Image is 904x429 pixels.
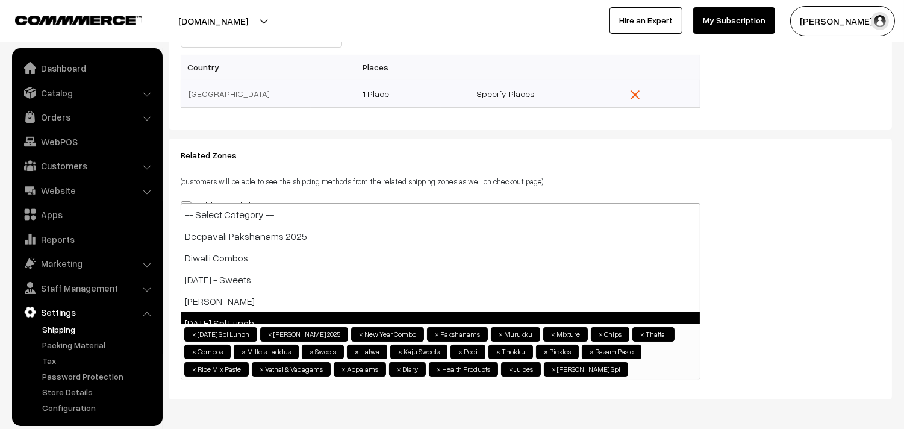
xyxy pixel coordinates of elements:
[15,12,120,27] a: COMMMERCE
[15,301,158,323] a: Settings
[552,364,556,375] span: ×
[260,327,348,342] li: Krishna Jeyanth 2025
[429,362,498,377] li: Health Products
[181,80,311,107] td: [GEOGRAPHIC_DATA]
[632,327,675,342] li: Thattai
[192,346,196,357] span: ×
[192,364,196,375] span: ×
[476,89,535,99] a: Specify Places
[363,89,389,99] a: 1 Place
[15,106,158,128] a: Orders
[491,327,540,342] li: Murukku
[15,252,158,274] a: Marketing
[15,16,142,25] img: COMMMERCE
[435,329,439,340] span: ×
[693,7,775,34] a: My Subscription
[450,345,485,359] li: Podi
[136,6,290,36] button: [DOMAIN_NAME]
[15,131,158,152] a: WebPOS
[184,327,257,342] li: Diwali Spl Lunch
[536,345,579,359] li: Pickles
[234,345,299,359] li: Millets Laddus
[351,327,424,342] li: New Year Combo
[544,346,548,357] span: ×
[509,364,513,375] span: ×
[543,327,588,342] li: Mixture
[184,345,231,359] li: Combos
[15,57,158,79] a: Dashboard
[427,327,488,342] li: Pakshanams
[39,370,158,383] a: Password Protection
[181,312,700,334] li: [DATE] Spl Lunch
[268,329,272,340] span: ×
[15,277,158,299] a: Staff Management
[397,364,401,375] span: ×
[631,90,640,99] img: close
[15,204,158,225] a: Apps
[252,362,331,377] li: Vathal & Vadagams
[640,329,644,340] span: ×
[39,401,158,414] a: Configuration
[390,345,447,359] li: Kaju Sweets
[181,177,543,186] small: (customers will be able to see the shipping methods from the related shipping zones as well on ch...
[488,345,533,359] li: Thokku
[39,339,158,351] a: Packing Material
[192,329,196,340] span: ×
[181,151,700,161] h3: Related Zones
[302,345,344,359] li: Sweets
[609,7,682,34] a: Hire an Expert
[15,228,158,250] a: Reports
[871,12,889,30] img: user
[355,346,359,357] span: ×
[551,329,555,340] span: ×
[15,155,158,177] a: Customers
[15,180,158,201] a: Website
[359,329,363,340] span: ×
[389,362,426,377] li: Diary
[310,346,314,357] span: ×
[181,199,304,211] label: Add related shipping zones
[242,346,246,357] span: ×
[181,290,700,312] li: [PERSON_NAME]
[501,362,541,377] li: Juices
[184,362,249,377] li: Rice Mix Paste
[39,386,158,398] a: Store Details
[398,346,402,357] span: ×
[590,346,594,357] span: ×
[181,225,700,247] li: Deepavali Pakshanams 2025
[790,6,895,36] button: [PERSON_NAME] s…
[544,362,628,377] li: Hanuman Jeyanthii Spl
[496,346,500,357] span: ×
[341,364,346,375] span: ×
[181,55,311,80] th: Country
[39,323,158,336] a: Shipping
[347,345,387,359] li: Halwa
[582,345,641,359] li: Rasam Paste
[591,327,629,342] li: Chips
[181,247,700,269] li: Diwalli Combos
[39,354,158,367] a: Tax
[181,204,700,225] li: -- Select Category --
[458,346,463,357] span: ×
[311,55,441,80] th: Places
[499,329,503,340] span: ×
[260,364,264,375] span: ×
[437,364,441,375] span: ×
[181,269,700,290] li: [DATE] - Sweets
[334,362,386,377] li: Appalams
[599,329,603,340] span: ×
[15,82,158,104] a: Catalog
